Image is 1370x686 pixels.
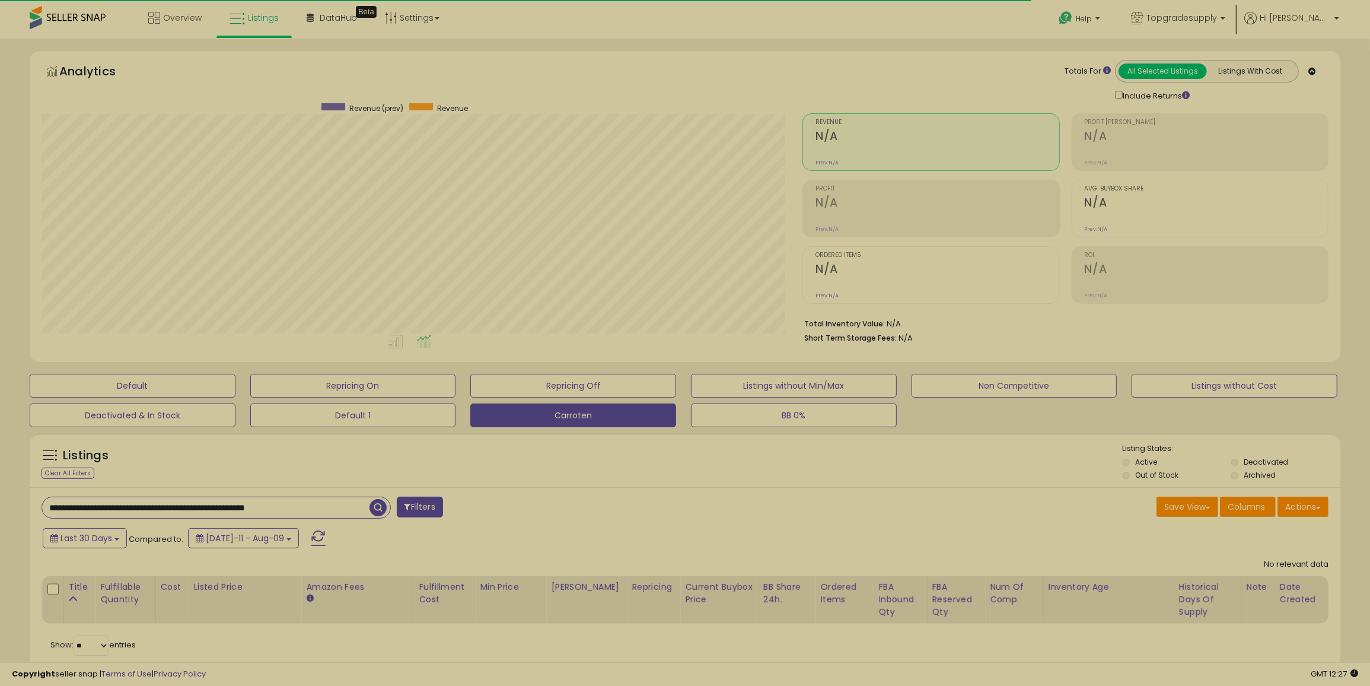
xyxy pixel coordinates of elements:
[1156,497,1218,517] button: Save View
[1280,581,1323,606] div: Date Created
[320,12,357,24] span: DataHub
[815,119,1059,126] span: Revenue
[43,528,127,548] button: Last 30 Days
[1123,443,1341,455] p: Listing States:
[30,404,235,427] button: Deactivated & In Stock
[804,319,885,329] b: Total Inventory Value:
[912,374,1117,398] button: Non Competitive
[1085,292,1108,299] small: Prev: N/A
[1119,63,1207,79] button: All Selected Listings
[1277,497,1328,517] button: Actions
[763,581,810,606] div: BB Share 24h.
[1135,457,1157,467] label: Active
[1076,14,1092,24] span: Help
[42,468,94,479] div: Clear All Filters
[1085,186,1328,192] span: Avg. Buybox Share
[820,581,868,606] div: Ordered Items
[1264,559,1328,570] div: No relevant data
[101,668,152,679] a: Terms of Use
[250,404,456,427] button: Default 1
[685,581,753,606] div: Current Buybox Price
[1085,196,1328,212] h2: N/A
[1146,12,1217,24] span: Topgradesupply
[1206,63,1295,79] button: Listings With Cost
[804,316,1320,330] li: N/A
[932,581,980,618] div: FBA Reserved Qty
[480,581,541,593] div: Min Price
[470,404,676,427] button: Carroten
[206,532,284,544] span: [DATE]-11 - Aug-09
[188,528,299,548] button: [DATE]-11 - Aug-09
[1244,470,1276,480] label: Archived
[815,129,1059,145] h2: N/A
[1085,159,1108,166] small: Prev: N/A
[1311,668,1358,679] span: 2025-09-9 12:27 GMT
[815,159,839,166] small: Prev: N/A
[349,103,403,113] span: Revenue (prev)
[815,252,1059,259] span: Ordered Items
[12,668,55,679] strong: Copyright
[193,581,296,593] div: Listed Price
[1065,66,1111,77] div: Totals For
[129,533,183,545] span: Compared to:
[419,581,470,606] div: Fulfillment Cost
[990,581,1038,606] div: Num of Comp.
[1244,12,1339,39] a: Hi [PERSON_NAME]
[59,63,139,82] h5: Analytics
[1085,119,1328,126] span: Profit [PERSON_NAME]
[163,12,202,24] span: Overview
[632,581,675,593] div: Repricing
[437,103,468,113] span: Revenue
[63,447,109,464] h5: Listings
[1247,581,1270,593] div: Note
[899,332,913,344] span: N/A
[1135,470,1178,480] label: Out of Stock
[397,497,443,517] button: Filters
[1228,501,1265,513] span: Columns
[815,262,1059,278] h2: N/A
[815,196,1059,212] h2: N/A
[1085,129,1328,145] h2: N/A
[1058,11,1073,26] i: Get Help
[1106,88,1204,101] div: Include Returns
[306,593,313,604] small: Amazon Fees.
[551,581,622,593] div: [PERSON_NAME]
[50,639,136,650] span: Show: entries
[1085,226,1108,233] small: Prev: N/A
[100,581,150,606] div: Fulfillable Quantity
[1220,497,1276,517] button: Columns
[691,374,897,398] button: Listings without Min/Max
[1085,262,1328,278] h2: N/A
[69,581,90,593] div: Title
[1244,457,1288,467] label: Deactivated
[12,669,206,680] div: seller snap | |
[60,532,112,544] span: Last 30 Days
[1049,581,1169,593] div: Inventory Age
[691,404,897,427] button: BB 0%
[161,581,184,593] div: Cost
[250,374,456,398] button: Repricing On
[878,581,922,618] div: FBA inbound Qty
[470,374,676,398] button: Repricing Off
[356,6,377,18] div: Tooltip anchor
[804,333,897,343] b: Short Term Storage Fees:
[1085,252,1328,259] span: ROI
[1260,12,1331,24] span: Hi [PERSON_NAME]
[1132,374,1337,398] button: Listings without Cost
[815,186,1059,192] span: Profit
[1049,2,1112,39] a: Help
[1179,581,1237,618] div: Historical Days Of Supply
[154,668,206,679] a: Privacy Policy
[815,226,839,233] small: Prev: N/A
[306,581,409,593] div: Amazon Fees
[248,12,279,24] span: Listings
[30,374,235,398] button: Default
[815,292,839,299] small: Prev: N/A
